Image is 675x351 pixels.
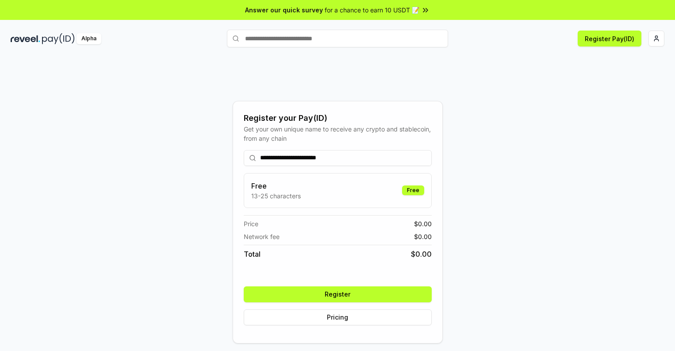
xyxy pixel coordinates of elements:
[244,124,432,143] div: Get your own unique name to receive any crypto and stablecoin, from any chain
[411,249,432,259] span: $ 0.00
[578,31,641,46] button: Register Pay(ID)
[244,249,261,259] span: Total
[77,33,101,44] div: Alpha
[42,33,75,44] img: pay_id
[414,232,432,241] span: $ 0.00
[251,181,301,191] h3: Free
[11,33,40,44] img: reveel_dark
[244,112,432,124] div: Register your Pay(ID)
[244,232,280,241] span: Network fee
[245,5,323,15] span: Answer our quick survey
[251,191,301,201] p: 13-25 characters
[402,185,424,195] div: Free
[244,309,432,325] button: Pricing
[325,5,419,15] span: for a chance to earn 10 USDT 📝
[414,219,432,228] span: $ 0.00
[244,219,258,228] span: Price
[244,286,432,302] button: Register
